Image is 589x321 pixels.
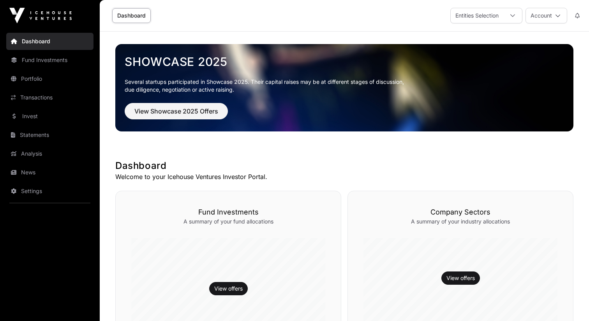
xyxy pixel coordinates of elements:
a: Fund Investments [6,51,93,69]
a: Transactions [6,89,93,106]
img: Icehouse Ventures Logo [9,8,72,23]
a: Invest [6,108,93,125]
a: Statements [6,126,93,144]
a: View offers [214,285,243,293]
h3: Company Sectors [363,207,557,218]
button: View offers [441,271,480,285]
a: Portfolio [6,70,93,87]
p: Several startups participated in Showcase 2025. Their capital raises may be at different stages o... [125,78,564,94]
a: Dashboard [6,33,93,50]
a: View offers [446,274,475,282]
a: View Showcase 2025 Offers [125,111,228,119]
button: View Showcase 2025 Offers [125,103,228,119]
a: News [6,164,93,181]
button: View offers [209,282,248,295]
a: Showcase 2025 [125,55,564,69]
h1: Dashboard [115,160,573,172]
button: Account [526,8,567,23]
a: Dashboard [112,8,151,23]
p: Welcome to your Icehouse Ventures Investor Portal. [115,172,573,181]
span: View Showcase 2025 Offers [134,106,218,116]
img: Showcase 2025 [115,44,573,131]
a: Settings [6,183,93,200]
p: A summary of your industry allocations [363,218,557,225]
h3: Fund Investments [131,207,325,218]
a: Analysis [6,145,93,162]
p: A summary of your fund allocations [131,218,325,225]
div: Entities Selection [451,8,503,23]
